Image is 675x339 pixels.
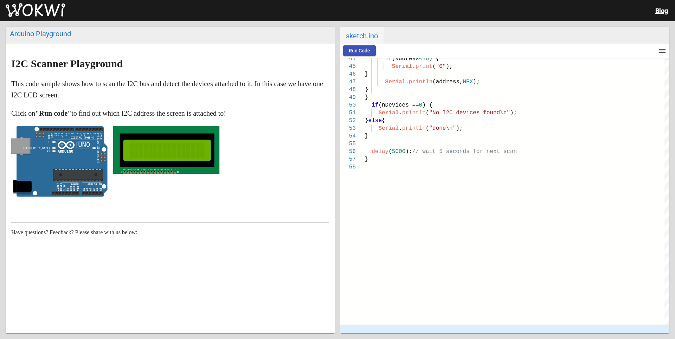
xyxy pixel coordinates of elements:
span: "0" [436,63,446,70]
span: } [365,87,368,93]
div: 50 [340,101,356,109]
span: Serial [385,79,406,85]
span: Serial [378,110,399,116]
span: ( [426,125,429,132]
mat-icon: menu [658,47,667,55]
span: ( [426,110,429,116]
h1: I2C Scanner Playground [11,58,329,69]
div: 47 [340,78,356,86]
a: Blog [655,7,668,14]
span: . [399,110,402,116]
span: ); [405,148,412,155]
span: ) { [422,102,432,108]
span: Have questions? Feedback? Please share with us below: [11,229,137,235]
span: sketch.ino [340,27,384,44]
span: . [405,79,409,85]
span: delay [372,148,388,155]
button: Run Code [343,45,376,56]
div: 49 [340,94,356,101]
div: 56 [340,148,356,155]
span: (address, [432,79,463,85]
span: println [409,79,432,85]
div: 51 [340,109,356,117]
span: Run Code [349,48,370,53]
div: 52 [340,117,356,124]
span: . [412,63,416,70]
span: 5000 [392,148,405,155]
div: 46 [340,70,356,78]
div: 54 [340,132,356,140]
span: // wait 5 seconds for next scan [412,148,517,155]
span: ); [456,125,463,132]
div: 57 [340,155,356,163]
span: "done\n" [429,125,456,132]
span: else [368,117,382,124]
span: ( [432,63,436,70]
span: } [365,94,368,101]
span: ( [388,148,392,155]
div: 53 [340,124,356,132]
span: if [372,102,378,108]
div: Arduino Playground [10,30,330,38]
span: ); [473,79,480,85]
img: Wokwi [6,3,65,17]
span: } [365,71,368,77]
span: (nDevices == [378,102,419,108]
span: ); [510,110,517,116]
span: . [399,125,402,132]
span: HEX [463,79,473,85]
div: 48 [340,86,356,94]
span: Serial [378,125,399,132]
p: Click on to find out which I2C address the screen is attached to! [11,108,329,119]
div: 58 [340,163,356,171]
span: Serial [392,63,412,70]
div: 55 [340,140,356,148]
span: ); [446,63,452,70]
span: println [402,110,426,116]
p: This code sample shows how to scan the I2C bus and detect the devices attached to it. In this cas... [11,78,329,101]
span: "No I2C devices found\n" [429,110,510,116]
strong: "Run code" [35,109,71,117]
span: println [402,125,426,132]
span: print [416,63,432,70]
span: { [382,117,385,124]
span: } [365,117,368,124]
span: } [365,156,368,162]
span: } [365,133,368,139]
div: 45 [340,63,356,70]
span: 0 [419,102,423,108]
